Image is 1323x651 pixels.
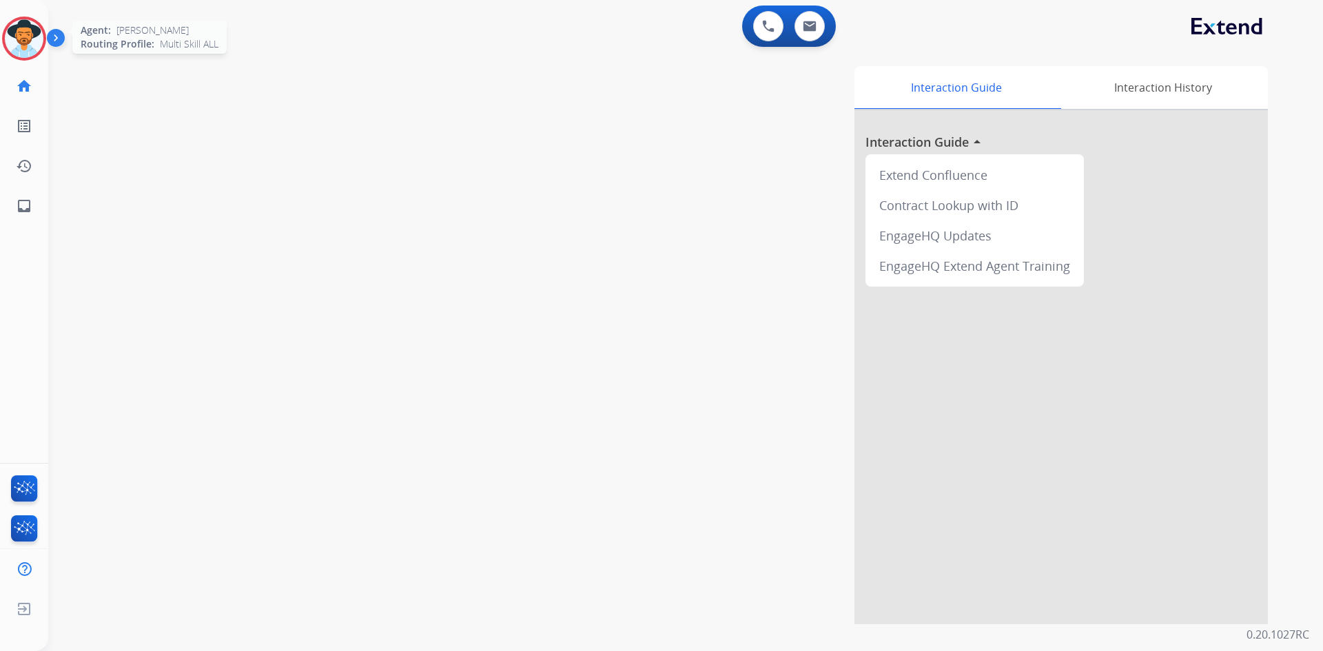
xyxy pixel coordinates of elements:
[16,198,32,214] mat-icon: inbox
[871,251,1078,281] div: EngageHQ Extend Agent Training
[854,66,1058,109] div: Interaction Guide
[160,37,218,51] span: Multi Skill ALL
[16,118,32,134] mat-icon: list_alt
[116,23,189,37] span: [PERSON_NAME]
[1247,626,1309,643] p: 0.20.1027RC
[871,190,1078,220] div: Contract Lookup with ID
[16,78,32,94] mat-icon: home
[871,160,1078,190] div: Extend Confluence
[1058,66,1268,109] div: Interaction History
[871,220,1078,251] div: EngageHQ Updates
[5,19,43,58] img: avatar
[16,158,32,174] mat-icon: history
[81,23,111,37] span: Agent:
[81,37,154,51] span: Routing Profile:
